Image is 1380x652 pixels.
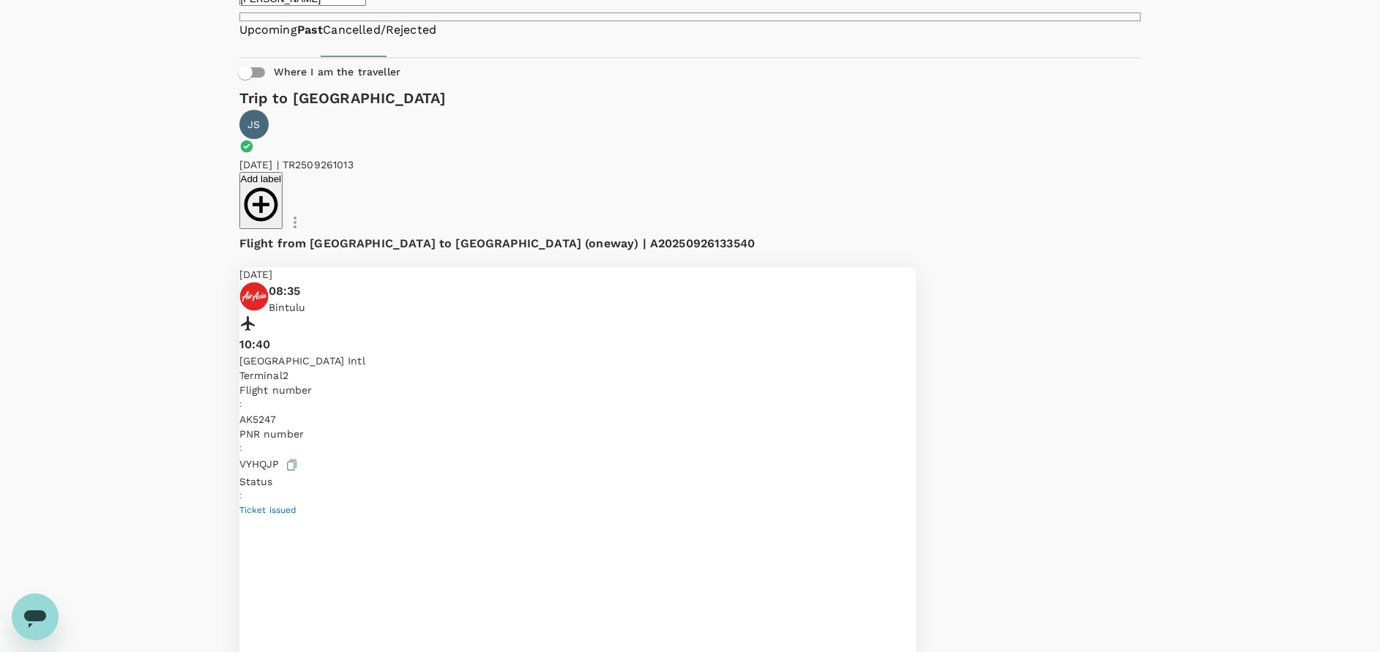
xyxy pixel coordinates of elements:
button: Add label [239,172,283,229]
span: Ticket issued [239,505,297,515]
p: 10:40 [239,336,916,353]
p: VYHQJP [239,456,916,474]
p: AK 5247 [239,412,916,427]
p: [DATE] [239,267,916,282]
img: AirAsia [239,282,269,311]
iframe: Button to launch messaging window [12,593,59,640]
p: Flight number [239,383,916,397]
p: 08:35 [269,282,306,300]
h6: Trip to [GEOGRAPHIC_DATA] [239,86,1141,110]
p: JS [247,117,260,132]
p: Status [239,474,916,489]
a: Past [297,22,324,39]
a: Upcoming [239,22,297,39]
p: : [239,489,916,503]
a: Cancelled/Rejected [323,22,436,39]
span: A20250926133540 [650,236,755,250]
span: | [277,159,279,171]
p: Flight from [GEOGRAPHIC_DATA] to [GEOGRAPHIC_DATA] (oneway) [239,235,756,252]
p: [GEOGRAPHIC_DATA] Intl [239,353,916,368]
p: Terminal 2 [239,368,916,383]
p: Bintulu [269,300,306,315]
h6: Where I am the traveller [274,64,401,80]
p: : [239,397,916,412]
span: | [643,236,646,250]
p: PNR number [239,427,916,441]
p: [DATE] TR2509261013 [239,157,916,172]
p: : [239,441,916,456]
